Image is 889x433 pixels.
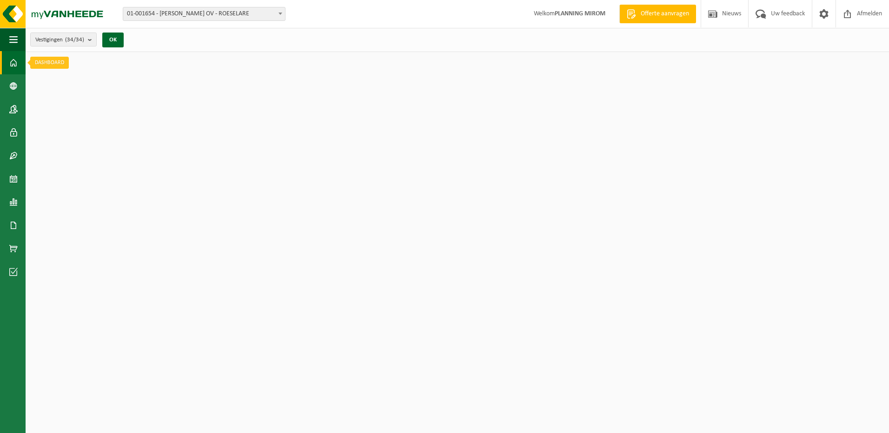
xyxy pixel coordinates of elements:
count: (34/34) [65,37,84,43]
a: Offerte aanvragen [619,5,696,23]
span: 01-001654 - MIROM ROESELARE OV - ROESELARE [123,7,285,21]
span: 01-001654 - MIROM ROESELARE OV - ROESELARE [123,7,285,20]
button: Vestigingen(34/34) [30,33,97,46]
span: Vestigingen [35,33,84,47]
strong: PLANNING MIROM [555,10,605,17]
span: Offerte aanvragen [638,9,691,19]
button: OK [102,33,124,47]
